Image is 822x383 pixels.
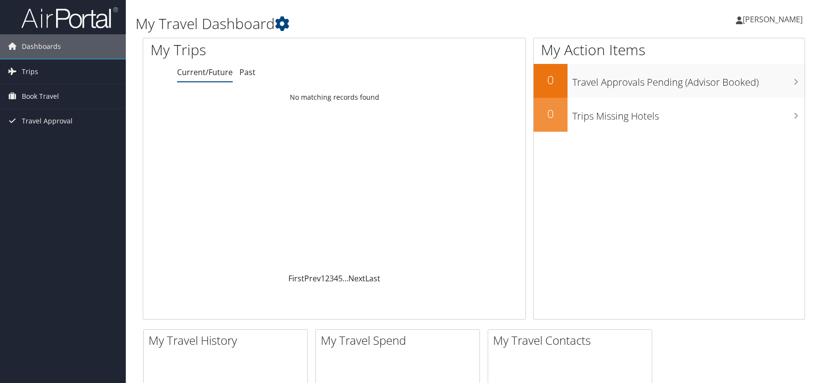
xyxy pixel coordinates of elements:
a: 4 [334,273,338,284]
a: 1 [321,273,325,284]
h2: My Travel History [149,332,307,349]
a: First [288,273,304,284]
a: 3 [329,273,334,284]
h2: 0 [534,72,568,88]
a: Last [365,273,380,284]
a: 5 [338,273,343,284]
h2: My Travel Contacts [493,332,652,349]
a: Past [239,67,255,77]
span: Travel Approval [22,109,73,133]
a: Prev [304,273,321,284]
h1: My Trips [150,40,359,60]
h1: My Travel Dashboard [135,14,587,34]
a: 2 [325,273,329,284]
h2: My Travel Spend [321,332,479,349]
img: airportal-logo.png [21,6,118,29]
a: 0Travel Approvals Pending (Advisor Booked) [534,64,805,98]
a: [PERSON_NAME] [736,5,812,34]
span: Dashboards [22,34,61,59]
h1: My Action Items [534,40,805,60]
span: … [343,273,348,284]
h3: Travel Approvals Pending (Advisor Booked) [572,71,805,89]
span: Trips [22,60,38,84]
a: 0Trips Missing Hotels [534,98,805,132]
span: Book Travel [22,84,59,108]
h2: 0 [534,106,568,122]
a: Next [348,273,365,284]
td: No matching records found [143,89,525,106]
span: [PERSON_NAME] [743,14,803,25]
a: Current/Future [177,67,233,77]
h3: Trips Missing Hotels [572,105,805,123]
